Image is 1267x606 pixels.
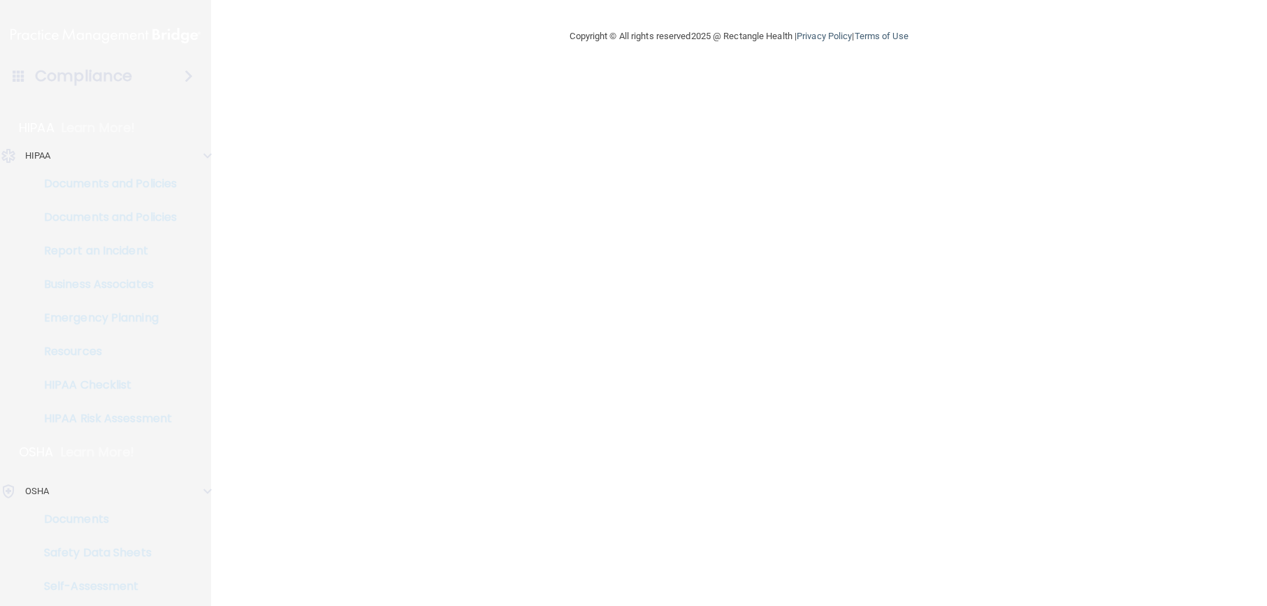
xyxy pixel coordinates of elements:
p: OSHA [25,483,49,500]
p: Resources [9,345,200,359]
p: HIPAA Risk Assessment [9,412,200,426]
p: Emergency Planning [9,311,200,325]
p: HIPAA Checklist [9,378,200,392]
a: Terms of Use [855,31,908,41]
p: Safety Data Sheets [9,546,200,560]
p: Learn More! [61,120,136,136]
p: Business Associates [9,277,200,291]
p: Documents and Policies [9,177,200,191]
a: Privacy Policy [797,31,852,41]
p: Learn More! [61,444,135,461]
p: Documents and Policies [9,210,200,224]
p: Documents [9,512,200,526]
p: HIPAA [19,120,55,136]
div: Copyright © All rights reserved 2025 @ Rectangle Health | | [484,14,994,59]
p: HIPAA [25,147,51,164]
p: Self-Assessment [9,579,200,593]
p: OSHA [19,444,54,461]
h4: Compliance [35,66,132,86]
p: Report an Incident [9,244,200,258]
img: PMB logo [10,22,201,50]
